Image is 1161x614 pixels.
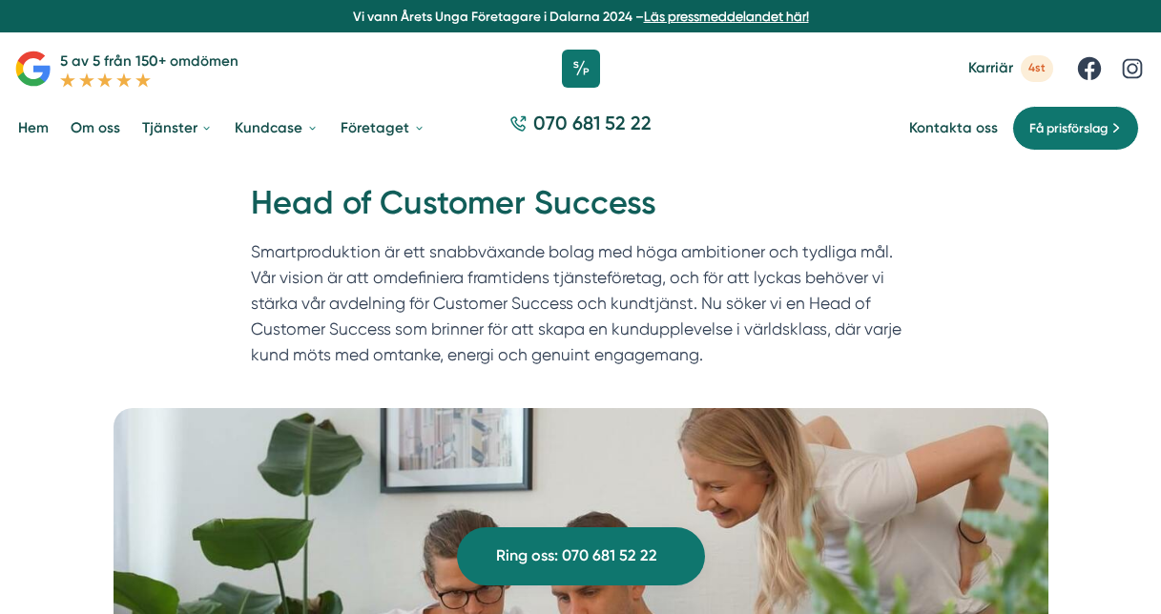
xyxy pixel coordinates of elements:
a: Kontakta oss [909,119,998,137]
a: Företaget [337,105,428,153]
a: 070 681 52 22 [502,111,659,147]
a: Ring oss: 070 681 52 22 [457,527,705,585]
span: 070 681 52 22 [533,111,652,137]
a: Tjänster [138,105,217,153]
p: 5 av 5 från 150+ omdömen [60,50,238,72]
span: Karriär [968,59,1013,77]
h1: Head of Customer Success [251,181,911,239]
a: Karriär 4st [968,55,1053,81]
a: Läs pressmeddelandet här! [644,9,809,24]
span: 4st [1021,55,1053,81]
a: Få prisförslag [1012,106,1139,151]
a: Hem [14,105,52,153]
span: Ring oss: 070 681 52 22 [496,543,657,568]
p: Smartproduktion är ett snabbväxande bolag med höga ambitioner och tydliga mål. Vår vision är att ... [251,239,911,378]
span: Få prisförslag [1029,118,1108,138]
a: Kundcase [231,105,321,153]
p: Vi vann Årets Unga Företagare i Dalarna 2024 – [8,8,1154,26]
a: Om oss [67,105,124,153]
